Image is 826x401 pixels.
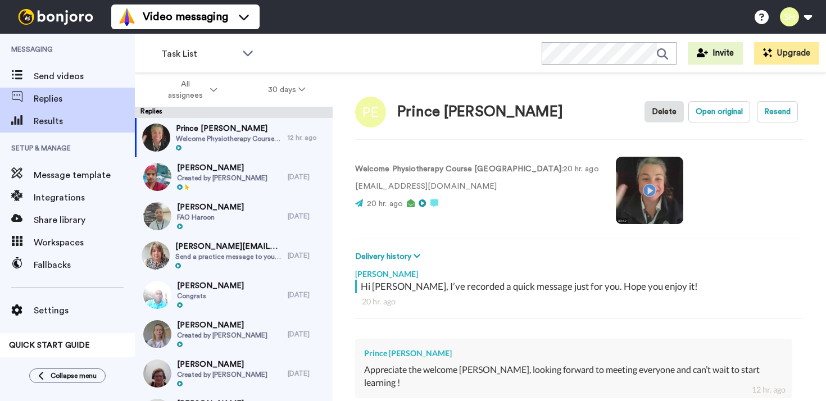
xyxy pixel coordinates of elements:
div: Prince [PERSON_NAME] [397,104,563,120]
button: Delivery history [355,250,424,263]
div: Appreciate the welcome [PERSON_NAME], looking forward to meeting everyone and can’t wait to start... [364,363,783,389]
span: Message template [34,168,135,182]
div: Prince [PERSON_NAME] [364,348,783,359]
span: [PERSON_NAME] [177,162,267,174]
div: [DATE] [288,251,327,260]
div: 20 hr. ago [362,296,797,307]
img: 302847df-ee79-416a-be10-e70b379c65ff-thumb.jpg [142,241,170,270]
div: 12 hr. ago [288,133,327,142]
button: Invite [688,42,743,65]
a: [PERSON_NAME][EMAIL_ADDRESS][PERSON_NAME][DOMAIN_NAME]Send a practice message to yourself[DATE] [135,236,333,275]
a: [PERSON_NAME]FAO Haroon[DATE] [135,197,333,236]
button: Open original [688,101,750,122]
span: All assignees [162,79,208,101]
span: Send a practice message to yourself [175,252,282,261]
span: 20 hr. ago [367,200,403,208]
a: [PERSON_NAME]Created by [PERSON_NAME][DATE] [135,315,333,354]
button: 30 days [243,80,331,100]
img: 3289438b-b23d-4c72-be3a-584fcc502245-thumb.jpg [142,124,170,152]
button: Upgrade [754,42,819,65]
img: Image of Prince Spencer Ekwebelem [355,97,386,127]
span: Created by [PERSON_NAME] [177,174,267,183]
span: Settings [34,304,135,317]
p: : 20 hr. ago [355,163,599,175]
div: [DATE] [288,172,327,181]
span: Send videos [34,70,135,83]
a: [PERSON_NAME]Created by [PERSON_NAME][DATE] [135,354,333,393]
img: 50435317-875b-43aa-ad16-f3ebc6ec1342-thumb.jpg [143,359,171,388]
span: Created by [PERSON_NAME] [177,370,267,379]
span: Video messaging [143,9,228,25]
span: Created by [PERSON_NAME] [177,331,267,340]
span: 60% [9,356,24,364]
div: [DATE] [288,369,327,378]
a: Prince [PERSON_NAME]Welcome Physiotherapy Course [GEOGRAPHIC_DATA]12 hr. ago [135,118,333,157]
a: [PERSON_NAME]Congrats[DATE] [135,275,333,315]
span: Integrations [34,191,135,204]
button: Delete [645,101,684,122]
img: 75364cf7-7557-4ced-9b0f-b146d891accc-thumb.jpg [143,281,171,309]
button: Resend [757,101,798,122]
div: Replies [135,107,333,118]
span: [PERSON_NAME] [177,320,267,331]
span: Share library [34,213,135,227]
button: All assignees [137,74,243,106]
div: [PERSON_NAME] [355,263,804,280]
span: QUICK START GUIDE [9,341,90,349]
span: Welcome Physiotherapy Course [GEOGRAPHIC_DATA] [176,134,282,143]
span: [PERSON_NAME] [177,359,267,370]
div: [DATE] [288,212,327,221]
p: [EMAIL_ADDRESS][DOMAIN_NAME] [355,181,599,193]
img: 0d0302dc-0a7f-44cd-a0a5-8dad1a32a5b6-thumb.jpg [143,163,171,191]
a: [PERSON_NAME]Created by [PERSON_NAME][DATE] [135,157,333,197]
img: 75ede844-e2e9-4151-9286-92490e04c588-thumb.jpg [143,320,171,348]
img: 3fd26674-e65b-43ad-a6e6-ba8d5ce001d8-thumb.jpg [143,202,171,230]
span: Task List [161,47,237,61]
span: Collapse menu [51,371,97,380]
span: [PERSON_NAME] [177,280,244,291]
div: [DATE] [288,330,327,339]
img: bj-logo-header-white.svg [13,9,98,25]
span: FAO Haroon [177,213,244,222]
div: [DATE] [288,290,327,299]
span: Congrats [177,291,244,300]
span: Workspaces [34,236,135,249]
div: Hi [PERSON_NAME], I’ve recorded a quick message just for you. Hope you enjoy it! [361,280,801,293]
img: vm-color.svg [118,8,136,26]
div: 12 hr. ago [752,384,786,395]
strong: Welcome Physiotherapy Course [GEOGRAPHIC_DATA] [355,165,561,173]
span: Replies [34,92,135,106]
span: Results [34,115,135,128]
span: [PERSON_NAME] [177,202,244,213]
span: Prince [PERSON_NAME] [176,123,282,134]
button: Collapse menu [29,368,106,383]
span: Fallbacks [34,258,135,272]
span: [PERSON_NAME][EMAIL_ADDRESS][PERSON_NAME][DOMAIN_NAME] [175,241,282,252]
